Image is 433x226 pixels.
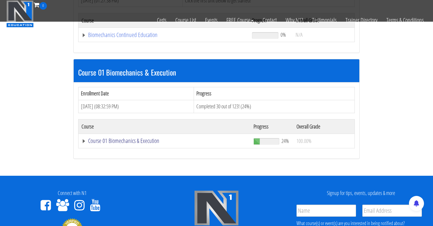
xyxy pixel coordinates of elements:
[341,10,382,31] a: Trainer Directory
[78,100,194,113] td: [DATE] (08:32:59 PM)
[152,10,171,31] a: Certs
[81,138,247,144] a: Course 01 Biomechanics & Execution
[281,31,286,38] span: 0%
[281,10,308,31] a: Why N1?
[250,119,293,134] th: Progress
[78,68,355,76] h3: Course 01 Biomechanics & Execution
[171,10,201,31] a: Course List
[281,138,289,144] span: 24%
[78,119,250,134] th: Course
[201,10,222,31] a: Events
[222,10,258,31] a: FREE Course
[34,1,47,9] a: 0
[296,205,356,217] input: Name
[362,205,422,217] input: Email Address
[293,134,355,148] td: 100.00%
[293,28,355,42] td: N/A
[194,87,355,100] th: Progress
[293,190,428,196] h4: Signup for tips, events, updates & more
[194,100,355,113] td: Completed 30 out of 123! (24%)
[81,32,246,38] a: Biomechanics Continued Education
[5,190,140,196] h4: Connect with N1
[382,10,428,31] a: Terms & Conditions
[258,10,281,31] a: Contact
[6,0,34,27] img: n1-education
[293,119,355,134] th: Overall Grade
[78,87,194,100] th: Enrollment Date
[308,10,341,31] a: Testimonials
[39,2,47,10] span: 0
